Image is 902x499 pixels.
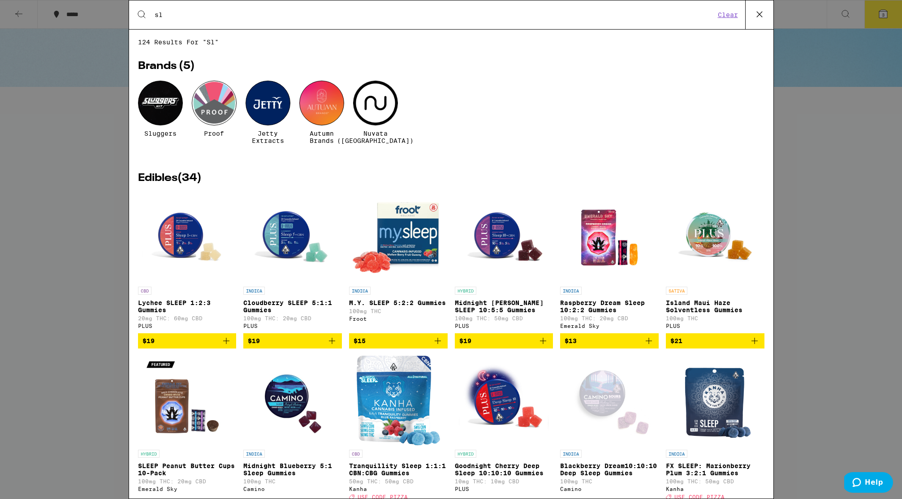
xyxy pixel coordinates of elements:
p: CBD [138,287,151,295]
div: PLUS [243,323,342,329]
span: Sluggers [144,130,177,137]
div: Kanha [666,486,764,492]
img: PLUS - Goodnight Cherry Deep Sleep 10:10:10 Gummies [459,356,548,445]
p: INDICA [560,287,582,295]
div: Camino [243,486,342,492]
p: 100mg THC [349,308,448,314]
div: PLUS [666,323,764,329]
p: INDICA [560,450,582,458]
p: 100mg THC: 20mg CBD [243,315,342,321]
img: Froot - M.Y. SLEEP 5:2:2 Gummies [350,193,445,282]
p: INDICA [666,450,687,458]
img: Kanha - FX SLEEP: Marionberry Plum 3:2:1 Gummies [678,356,752,445]
span: $21 [670,337,682,344]
p: 100mg THC: 20mg CBD [560,315,659,321]
p: FX SLEEP: Marionberry Plum 3:2:1 Gummies [666,462,764,477]
a: Open page for Lychee SLEEP 1:2:3 Gummies from PLUS [138,193,237,333]
img: Kanha - Tranquillity Sleep 1:1:1 CBN:CBG Gummies [357,356,440,445]
p: Raspberry Dream Sleep 10:2:2 Gummies [560,299,659,314]
span: $15 [354,337,366,344]
p: Cloudberry SLEEP 5:1:1 Gummies [243,299,342,314]
span: Jetty Extracts [246,130,290,144]
p: 20mg THC: 60mg CBD [138,315,237,321]
span: $19 [248,337,260,344]
p: SATIVA [666,287,687,295]
p: Midnight Blueberry 5:1 Sleep Gummies [243,462,342,477]
p: Midnight [PERSON_NAME] SLEEP 10:5:5 Gummies [455,299,553,314]
div: PLUS [455,323,553,329]
span: Nuvata ([GEOGRAPHIC_DATA]) [337,130,414,144]
img: Emerald Sky - Raspberry Dream Sleep 10:2:2 Gummies [565,193,654,282]
button: Clear [715,11,741,19]
p: 100mg THC [243,478,342,484]
img: PLUS - Island Maui Haze Solventless Gummies [670,193,760,282]
p: CBD [349,450,363,458]
p: 100mg THC [560,478,659,484]
img: PLUS - Lychee SLEEP 1:2:3 Gummies [142,193,232,282]
a: Open page for M.Y. SLEEP 5:2:2 Gummies from Froot [349,193,448,333]
a: Open page for Raspberry Dream Sleep 10:2:2 Gummies from Emerald Sky [560,193,659,333]
span: $19 [459,337,471,344]
input: Search for products & categories [154,11,715,19]
div: Emerald Sky [138,486,237,492]
span: 124 results for "sl" [138,39,764,46]
a: Open page for Midnight Berry SLEEP 10:5:5 Gummies from PLUS [455,193,553,333]
div: Camino [560,486,659,492]
p: 50mg THC: 50mg CBD [349,478,448,484]
p: 100mg THC [666,315,764,321]
p: Tranquillity Sleep 1:1:1 CBN:CBG Gummies [349,462,448,477]
span: $19 [142,337,155,344]
p: 100mg THC: 50mg CBD [666,478,764,484]
span: Autumn Brands [299,130,344,144]
span: $13 [565,337,577,344]
div: PLUS [138,323,237,329]
p: HYBRID [138,450,160,458]
p: 100mg THC: 20mg CBD [138,478,237,484]
div: Kanha [349,486,448,492]
a: Open page for Island Maui Haze Solventless Gummies from PLUS [666,193,764,333]
button: Add to bag [138,333,237,348]
div: Froot [349,316,448,322]
p: INDICA [243,450,265,458]
p: SLEEP Peanut Butter Cups 10-Pack [138,462,237,477]
h2: Edibles ( 34 ) [138,173,764,184]
button: Add to bag [455,333,553,348]
span: Proof [204,130,224,137]
h2: Brands ( 5 ) [138,61,764,72]
a: Open page for Cloudberry SLEEP 5:1:1 Gummies from PLUS [243,193,342,333]
button: Add to bag [243,333,342,348]
p: INDICA [349,287,371,295]
p: HYBRID [455,450,476,458]
p: 100mg THC: 50mg CBD [455,315,553,321]
button: Add to bag [666,333,764,348]
div: PLUS [455,486,553,492]
img: Camino - Midnight Blueberry 5:1 Sleep Gummies [248,356,337,445]
p: M.Y. SLEEP 5:2:2 Gummies [349,299,448,306]
img: PLUS - Cloudberry SLEEP 5:1:1 Gummies [248,193,337,282]
p: Island Maui Haze Solventless Gummies [666,299,764,314]
p: HYBRID [455,287,476,295]
p: Goodnight Cherry Deep Sleep 10:10:10 Gummies [455,462,553,477]
p: 10mg THC: 10mg CBD [455,478,553,484]
p: INDICA [243,287,265,295]
div: Emerald Sky [560,323,659,329]
img: PLUS - Midnight Berry SLEEP 10:5:5 Gummies [459,193,548,282]
button: Add to bag [560,333,659,348]
p: Blackberry Dream10:10:10 Deep Sleep Gummies [560,462,659,477]
p: Lychee SLEEP 1:2:3 Gummies [138,299,237,314]
button: Add to bag [349,333,448,348]
iframe: Opens a widget where you can find more information [844,472,893,495]
img: Emerald Sky - SLEEP Peanut Butter Cups 10-Pack [142,356,232,445]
